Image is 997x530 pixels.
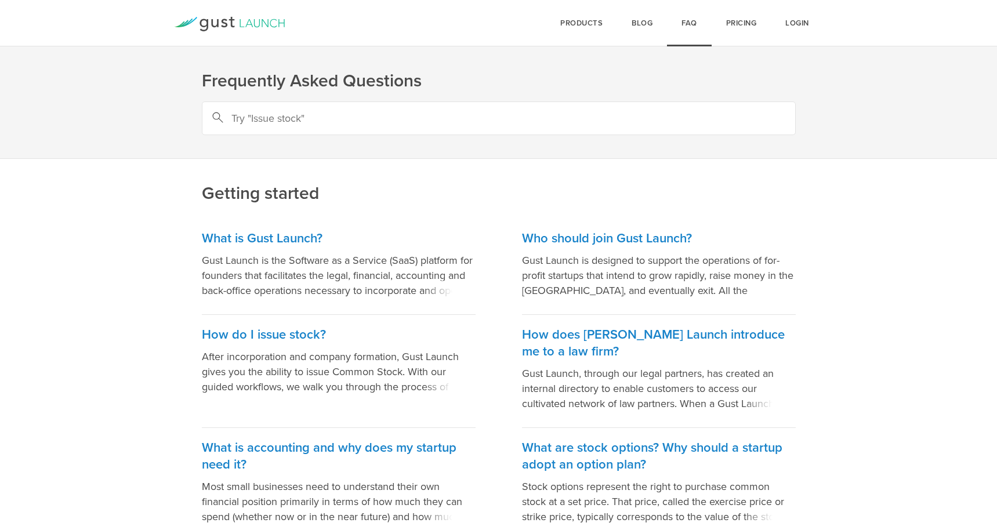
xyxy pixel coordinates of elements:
h3: How do I issue stock? [202,326,476,343]
p: Stock options represent the right to purchase common stock at a set price. That price, called the... [522,479,796,524]
a: What is Gust Launch? Gust Launch is the Software as a Service (SaaS) platform for founders that f... [202,219,476,315]
p: Gust Launch is the Software as a Service (SaaS) platform for founders that facilitates the legal,... [202,253,476,298]
h3: What is accounting and why does my startup need it? [202,440,476,473]
p: Gust Launch is designed to support the operations of for-profit startups that intend to grow rapi... [522,253,796,298]
p: Gust Launch, through our legal partners, has created an internal directory to enable customers to... [522,366,796,411]
h3: Who should join Gust Launch? [522,230,796,247]
a: How does [PERSON_NAME] Launch introduce me to a law firm? Gust Launch, through our legal partners... [522,315,796,428]
a: Who should join Gust Launch? Gust Launch is designed to support the operations of for-profit star... [522,219,796,315]
h3: What is Gust Launch? [202,230,476,247]
h2: Getting started [202,104,796,205]
h3: How does [PERSON_NAME] Launch introduce me to a law firm? [522,326,796,360]
a: How do I issue stock? After incorporation and company formation, Gust Launch gives you the abilit... [202,315,476,428]
p: Most small businesses need to understand their own financial position primarily in terms of how m... [202,479,476,524]
h1: Frequently Asked Questions [202,70,796,93]
h3: What are stock options? Why should a startup adopt an option plan? [522,440,796,473]
input: Try "Issue stock" [202,101,796,135]
p: After incorporation and company formation, Gust Launch gives you the ability to issue Common Stoc... [202,349,476,394]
